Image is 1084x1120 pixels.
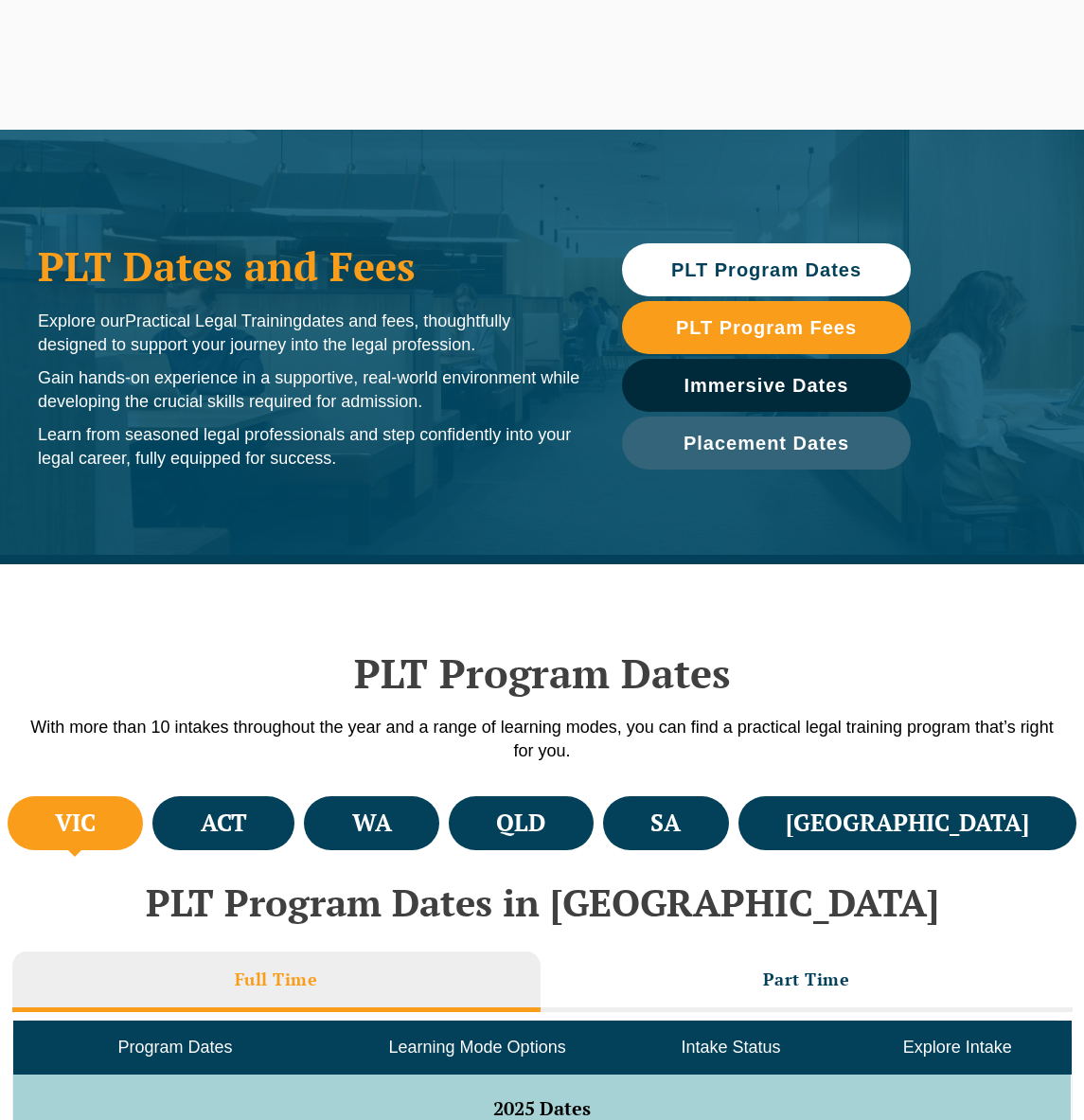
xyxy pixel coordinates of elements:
p: Gain hands-on experience in a supportive, real-world environment while developing the crucial ski... [38,366,584,414]
h4: [GEOGRAPHIC_DATA] [786,808,1029,839]
h4: WA [352,808,392,839]
span: PLT Program Fees [676,318,857,337]
h1: PLT Dates and Fees [38,242,584,290]
span: Program Dates [117,1038,232,1057]
span: Explore Intake [903,1038,1012,1057]
a: Immersive Dates [622,359,912,412]
span: Practical Legal Training [125,311,302,330]
p: Explore our dates and fees, thoughtfully designed to support your journey into the legal profession. [38,310,584,357]
p: With more than 10 intakes throughout the year and a range of learning modes, you can find a pract... [19,716,1065,763]
p: Learn from seasoned legal professionals and step confidently into your legal career, fully equipp... [38,423,584,471]
a: Placement Dates [622,417,912,470]
span: Learning Mode Options [389,1038,566,1057]
span: PLT Program Dates [671,260,862,279]
h3: Full Time [235,969,318,990]
h2: PLT Program Dates in [GEOGRAPHIC_DATA] [3,881,1082,923]
h4: QLD [496,808,545,839]
h2: PLT Program Dates [19,649,1065,697]
span: Intake Status [681,1038,780,1057]
h4: SA [650,808,681,839]
span: Immersive Dates [684,376,849,395]
h4: VIC [55,808,96,839]
span: Placement Dates [684,434,849,453]
a: PLT Program Fees [622,301,912,354]
a: PLT Program Dates [622,243,912,296]
h3: Part Time [763,969,850,990]
h4: ACT [201,808,247,839]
